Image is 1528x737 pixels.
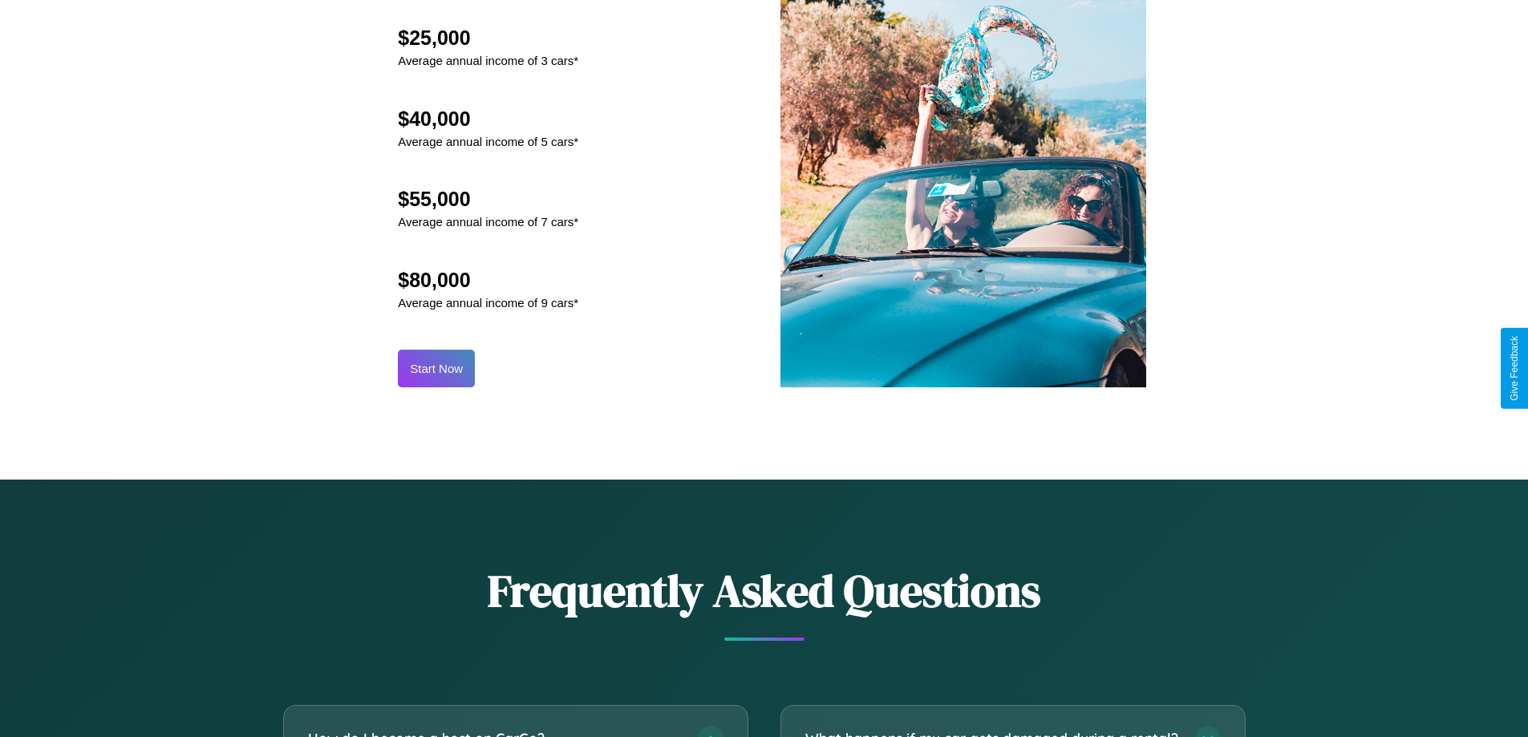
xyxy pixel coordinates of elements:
[398,188,578,211] h2: $55,000
[1509,336,1520,401] div: Give Feedback
[398,350,475,387] button: Start Now
[398,50,578,71] p: Average annual income of 3 cars*
[283,560,1246,622] h2: Frequently Asked Questions
[398,131,578,152] p: Average annual income of 5 cars*
[398,26,578,50] h2: $25,000
[398,211,578,233] p: Average annual income of 7 cars*
[398,269,578,292] h2: $80,000
[398,292,578,314] p: Average annual income of 9 cars*
[398,107,578,131] h2: $40,000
